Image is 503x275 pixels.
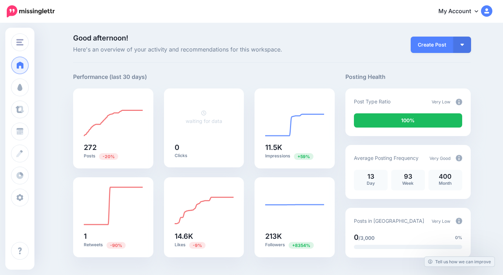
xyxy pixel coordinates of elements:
[432,173,459,180] p: 400
[175,233,234,240] h5: 14.6K
[175,242,234,248] p: Likes
[455,234,462,241] span: 0%
[265,233,324,240] h5: 213K
[402,180,414,186] span: Week
[432,219,450,224] span: Very Low
[354,233,359,242] span: 0
[16,39,23,45] img: menu.png
[432,99,450,104] span: Very Low
[456,218,462,224] img: info-circle-grey.png
[460,44,464,46] img: arrow-down-white.png
[456,155,462,161] img: info-circle-grey.png
[367,180,375,186] span: Day
[84,153,143,160] p: Posts
[425,257,494,266] a: Tell us how we can improve
[265,144,324,151] h5: 11.5K
[430,156,450,161] span: Very Good
[354,154,419,162] p: Average Posting Frequency
[354,113,462,128] div: 100% of your posts in the last 30 days were manually created (i.e. were not from Drip Campaigns o...
[99,153,118,160] span: Previous period: 342
[359,235,374,241] span: /3,000
[289,242,314,249] span: Previous period: 2.52K
[73,34,128,42] span: Good afternoon!
[84,144,143,151] h5: 272
[357,173,384,180] p: 13
[106,242,126,249] span: Previous period: 10
[265,153,324,160] p: Impressions
[84,242,143,248] p: Retweets
[189,242,206,249] span: Previous period: 16.1K
[186,110,222,124] a: waiting for data
[456,99,462,105] img: info-circle-grey.png
[7,5,55,17] img: Missinglettr
[294,153,313,160] span: Previous period: 7.23K
[73,45,335,54] span: Here's an overview of your activity and recommendations for this workspace.
[265,242,324,248] p: Followers
[395,173,421,180] p: 93
[431,3,492,20] a: My Account
[354,97,390,106] p: Post Type Ratio
[84,233,143,240] h5: 1
[345,72,471,81] h5: Posting Health
[175,144,234,151] h5: 0
[73,72,147,81] h5: Performance (last 30 days)
[354,217,424,225] p: Posts in [GEOGRAPHIC_DATA]
[175,153,234,158] p: Clicks
[439,180,452,186] span: Month
[411,37,453,53] a: Create Post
